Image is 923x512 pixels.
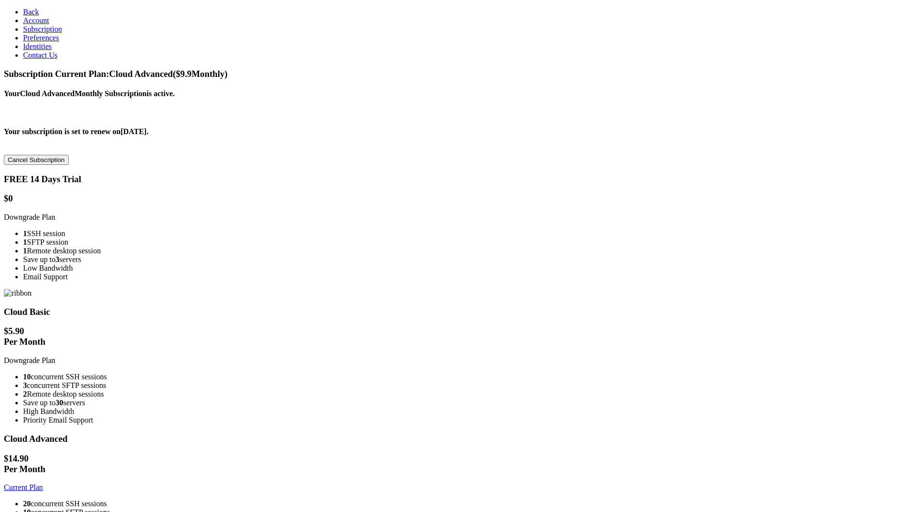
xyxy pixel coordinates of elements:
a: Preferences [23,34,59,42]
li: concurrent SSH sessions [23,500,919,508]
div: Per Month [4,464,919,475]
a: Account [23,16,49,25]
h4: Your is active. [4,89,919,98]
strong: 2 [23,390,27,398]
img: ribbon [4,289,32,298]
strong: 3 [23,381,27,389]
span: Current Plan: Cloud Advanced ($ 9.9 Monthly) [55,69,228,79]
a: Back [23,8,39,16]
li: concurrent SSH sessions [23,373,919,381]
a: Identities [23,42,52,50]
h3: Cloud Advanced [4,434,919,444]
strong: 20 [23,500,31,508]
li: Email Support [23,273,919,281]
li: concurrent SFTP sessions [23,381,919,390]
strong: 1 [23,247,27,255]
h1: $ 5.90 [4,326,919,347]
li: Low Bandwidth [23,264,919,273]
li: Priority Email Support [23,416,919,425]
h1: $0 [4,193,919,204]
strong: 3 [56,255,60,263]
li: Save up to servers [23,399,919,407]
strong: 30 [56,399,63,407]
a: Contact Us [23,51,58,59]
h1: $ 14.90 [4,453,919,475]
div: Per Month [4,337,919,347]
li: High Bandwidth [23,407,919,416]
a: Current Plan [4,483,43,491]
a: Subscription [23,25,62,33]
strong: 10 [23,373,31,381]
h3: Subscription [4,69,919,79]
li: Save up to servers [23,255,919,264]
li: Remote desktop session [23,247,919,255]
h3: FREE 14 Days Trial [4,174,919,185]
strong: 1 [23,229,27,237]
b: Cloud Advanced Monthly Subscription [20,89,147,98]
h3: Cloud Basic [4,307,919,317]
li: SFTP session [23,238,919,247]
li: SSH session [23,229,919,238]
a: Downgrade Plan [4,213,55,221]
strong: 1 [23,238,27,246]
h4: Your subscription is set to renew on [DATE] . [4,127,919,136]
a: Downgrade Plan [4,356,55,364]
li: Remote desktop sessions [23,390,919,399]
button: Cancel Subscription [4,155,69,165]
